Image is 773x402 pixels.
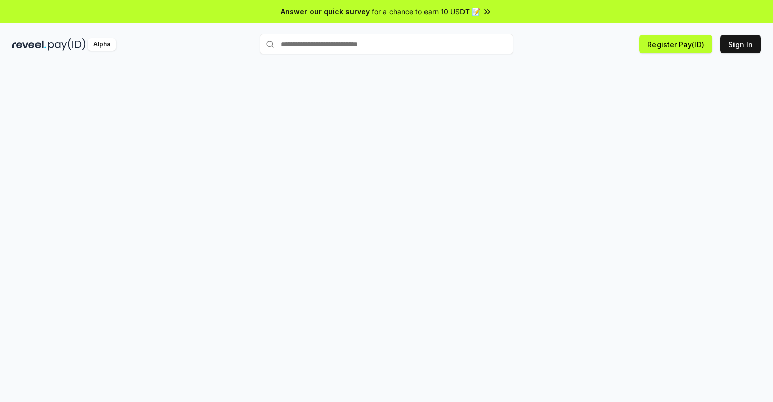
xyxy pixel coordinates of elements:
[372,6,480,17] span: for a chance to earn 10 USDT 📝
[720,35,761,53] button: Sign In
[88,38,116,51] div: Alpha
[281,6,370,17] span: Answer our quick survey
[12,38,46,51] img: reveel_dark
[48,38,86,51] img: pay_id
[639,35,712,53] button: Register Pay(ID)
